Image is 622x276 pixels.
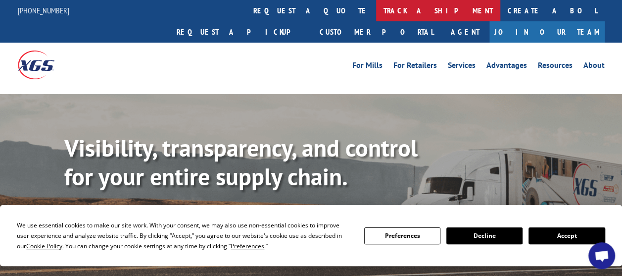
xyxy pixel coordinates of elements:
[528,227,605,244] button: Accept
[169,21,312,43] a: Request a pickup
[26,242,62,250] span: Cookie Policy
[364,227,440,244] button: Preferences
[64,132,418,192] b: Visibility, transparency, and control for your entire supply chain.
[231,242,264,250] span: Preferences
[18,5,69,15] a: [PHONE_NUMBER]
[486,61,527,72] a: Advantages
[17,220,352,251] div: We use essential cookies to make our site work. With your consent, we may also use non-essential ...
[538,61,573,72] a: Resources
[446,227,523,244] button: Decline
[588,242,615,269] div: Open chat
[312,21,441,43] a: Customer Portal
[583,61,605,72] a: About
[393,61,437,72] a: For Retailers
[448,61,476,72] a: Services
[352,61,383,72] a: For Mills
[441,21,489,43] a: Agent
[489,21,605,43] a: Join Our Team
